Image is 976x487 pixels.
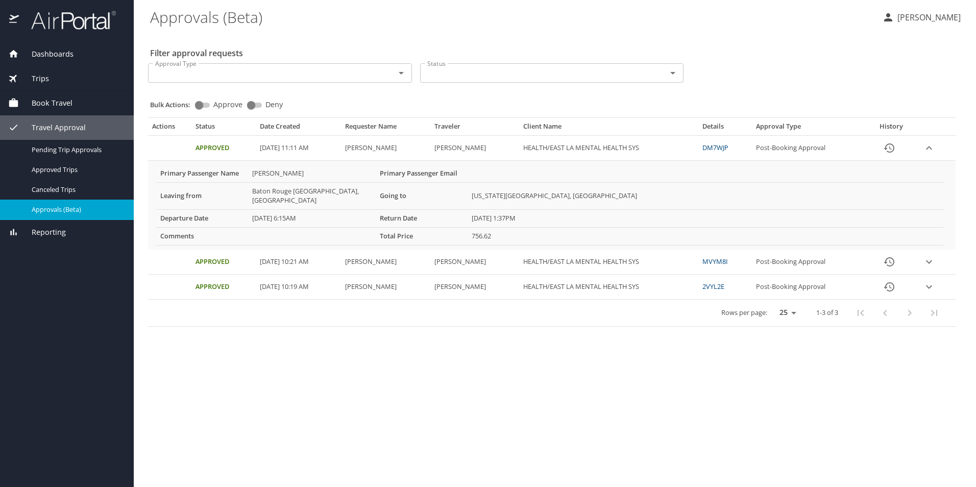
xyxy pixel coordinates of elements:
[265,101,283,108] span: Deny
[32,145,121,155] span: Pending Trip Approvals
[430,275,520,300] td: [PERSON_NAME]
[156,227,248,245] th: Comments
[702,257,728,266] a: MVYM8I
[921,140,937,156] button: expand row
[877,136,901,160] button: History
[19,227,66,238] span: Reporting
[156,209,248,227] th: Departure Date
[191,122,256,135] th: Status
[877,275,901,299] button: History
[468,209,943,227] td: [DATE] 1:37PM
[430,136,520,161] td: [PERSON_NAME]
[19,122,86,133] span: Travel Approval
[816,309,838,316] p: 1-3 of 3
[430,122,520,135] th: Traveler
[341,275,430,300] td: [PERSON_NAME]
[376,209,468,227] th: Return Date
[702,143,728,152] a: DM7WJP
[702,282,724,291] a: 2VYL2E
[156,182,248,209] th: Leaving from
[19,73,49,84] span: Trips
[248,209,376,227] td: [DATE] 6:15AM
[32,165,121,175] span: Approved Trips
[156,165,943,246] table: More info for approvals
[468,182,943,209] td: [US_STATE][GEOGRAPHIC_DATA], [GEOGRAPHIC_DATA]
[519,275,698,300] td: HEALTH/EAST LA MENTAL HEALTH SYS
[921,254,937,270] button: expand row
[19,98,72,109] span: Book Travel
[32,205,121,214] span: Approvals (Beta)
[878,8,965,27] button: [PERSON_NAME]
[519,250,698,275] td: HEALTH/EAST LA MENTAL HEALTH SYS
[771,305,800,320] select: rows per page
[866,122,917,135] th: History
[666,66,680,80] button: Open
[20,10,116,30] img: airportal-logo.png
[150,1,874,33] h1: Approvals (Beta)
[921,279,937,295] button: expand row
[376,165,468,182] th: Primary Passenger Email
[376,227,468,245] th: Total Price
[191,250,256,275] td: Approved
[256,122,341,135] th: Date Created
[519,136,698,161] td: HEALTH/EAST LA MENTAL HEALTH SYS
[213,101,242,108] span: Approve
[752,122,866,135] th: Approval Type
[32,185,121,194] span: Canceled Trips
[341,136,430,161] td: [PERSON_NAME]
[341,122,430,135] th: Requester Name
[248,182,376,209] td: Baton Rouge [GEOGRAPHIC_DATA], [GEOGRAPHIC_DATA]
[894,11,961,23] p: [PERSON_NAME]
[248,165,376,182] td: [PERSON_NAME]
[341,250,430,275] td: [PERSON_NAME]
[877,250,901,274] button: History
[19,48,74,60] span: Dashboards
[9,10,20,30] img: icon-airportal.png
[698,122,752,135] th: Details
[150,45,243,61] h2: Filter approval requests
[430,250,520,275] td: [PERSON_NAME]
[256,250,341,275] td: [DATE] 10:21 AM
[156,165,248,182] th: Primary Passenger Name
[376,182,468,209] th: Going to
[191,275,256,300] td: Approved
[148,122,956,326] table: Approval table
[519,122,698,135] th: Client Name
[148,122,191,135] th: Actions
[150,100,199,109] p: Bulk Actions:
[752,275,866,300] td: Post-Booking Approval
[752,250,866,275] td: Post-Booking Approval
[256,275,341,300] td: [DATE] 10:19 AM
[256,136,341,161] td: [DATE] 11:11 AM
[468,227,943,245] td: 756.62
[721,309,767,316] p: Rows per page:
[394,66,408,80] button: Open
[191,136,256,161] td: Approved
[752,136,866,161] td: Post-Booking Approval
